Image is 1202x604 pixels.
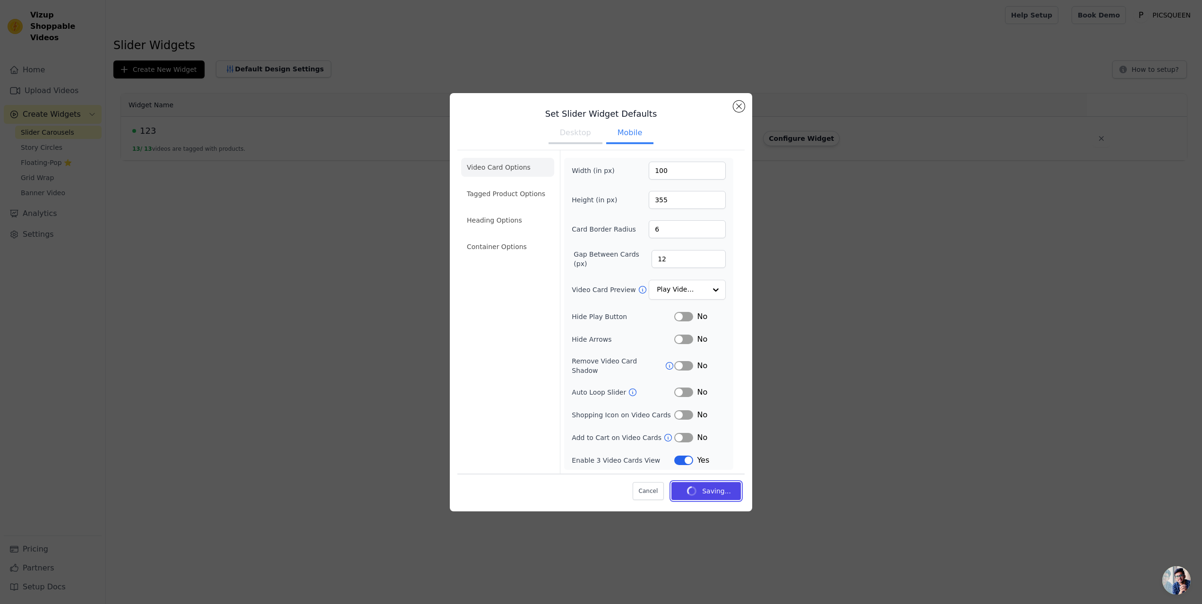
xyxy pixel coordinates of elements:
[572,312,674,321] label: Hide Play Button
[572,356,665,375] label: Remove Video Card Shadow
[1162,566,1191,595] div: 开放式聊天
[697,334,707,345] span: No
[461,158,554,177] li: Video Card Options
[572,410,671,420] label: Shopping Icon on Video Cards
[697,409,707,421] span: No
[697,387,707,398] span: No
[671,482,741,500] button: Saving...
[697,455,709,466] span: Yes
[457,108,745,120] h3: Set Slider Widget Defaults
[461,184,554,203] li: Tagged Product Options
[572,388,628,397] label: Auto Loop Slider
[572,285,637,294] label: Video Card Preview
[572,166,623,175] label: Width (in px)
[572,195,623,205] label: Height (in px)
[697,360,707,371] span: No
[633,482,664,500] button: Cancel
[572,335,674,344] label: Hide Arrows
[461,237,554,256] li: Container Options
[572,433,663,442] label: Add to Cart on Video Cards
[697,311,707,322] span: No
[733,101,745,112] button: Close modal
[549,123,602,144] button: Desktop
[572,456,674,465] label: Enable 3 Video Cards View
[606,123,653,144] button: Mobile
[572,224,636,234] label: Card Border Radius
[697,432,707,443] span: No
[574,250,652,268] label: Gap Between Cards (px)
[461,211,554,230] li: Heading Options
